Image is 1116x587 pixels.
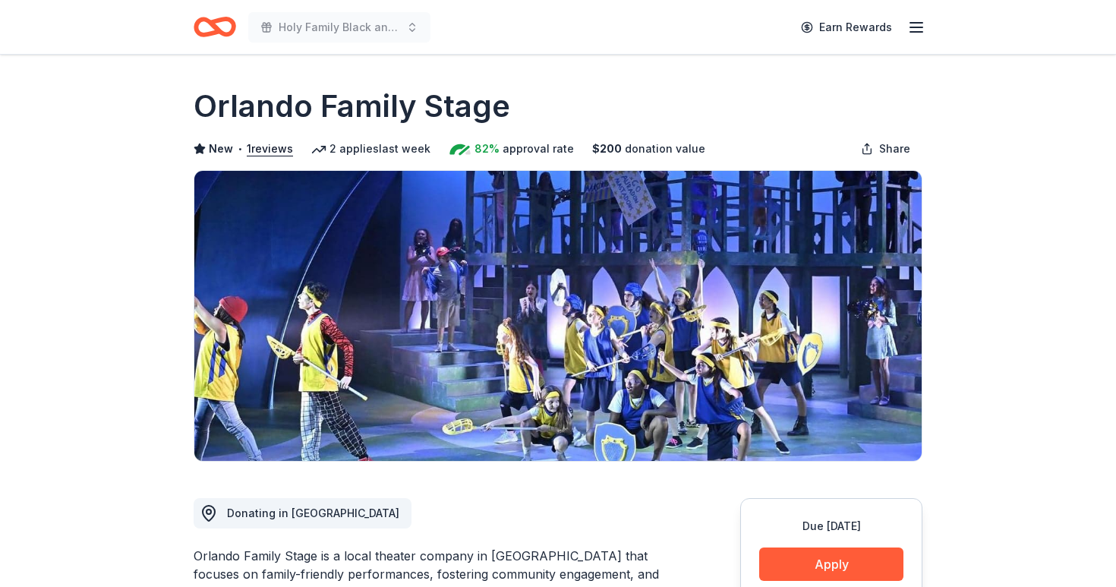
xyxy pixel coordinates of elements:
[194,9,236,45] a: Home
[474,140,500,158] span: 82%
[194,85,510,128] h1: Orlando Family Stage
[759,548,903,581] button: Apply
[248,12,430,43] button: Holy Family Black and Gold Gala and Auction
[759,517,903,535] div: Due [DATE]
[625,140,705,158] span: donation value
[311,140,430,158] div: 2 applies last week
[849,134,922,164] button: Share
[792,14,901,41] a: Earn Rewards
[879,140,910,158] span: Share
[592,140,622,158] span: $ 200
[194,171,922,461] img: Image for Orlando Family Stage
[227,507,399,519] span: Donating in [GEOGRAPHIC_DATA]
[238,143,243,155] span: •
[279,18,400,36] span: Holy Family Black and Gold Gala and Auction
[247,140,293,158] button: 1reviews
[503,140,574,158] span: approval rate
[209,140,233,158] span: New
